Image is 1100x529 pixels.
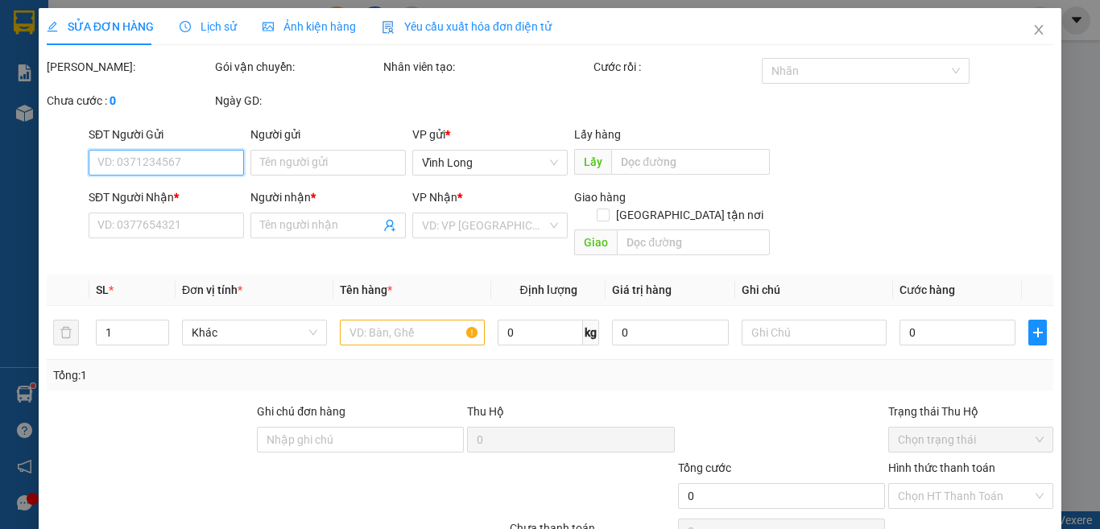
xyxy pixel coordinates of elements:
span: Giao [574,229,617,255]
div: Ngày GD: [215,92,380,110]
div: Trạng thái Thu Hộ [888,403,1053,420]
div: Người nhận [250,188,406,206]
div: VP gửi [412,126,568,143]
span: Ảnh kiện hàng [263,20,356,33]
span: Định lượng [519,283,577,296]
span: VP Nhận [412,191,457,204]
span: [GEOGRAPHIC_DATA] tận nơi [610,206,770,224]
span: Đơn vị tính [182,283,242,296]
span: Tên hàng [340,283,392,296]
div: Chưa cước : [47,92,212,110]
div: Gói vận chuyển: [215,58,380,76]
div: SĐT Người Nhận [89,188,244,206]
input: Ghi Chú [742,320,887,345]
label: Hình thức thanh toán [888,461,995,474]
label: Ghi chú đơn hàng [257,405,345,418]
span: Chọn trạng thái [898,428,1044,452]
span: user-add [383,219,396,232]
span: plus [1029,326,1046,339]
button: delete [53,320,79,345]
input: Dọc đường [617,229,770,255]
span: Giá trị hàng [612,283,672,296]
span: Vĩnh Long [422,151,558,175]
div: Người gửi [250,126,406,143]
div: Tổng: 1 [53,366,426,384]
button: plus [1028,320,1047,345]
span: picture [263,21,274,32]
span: Khác [192,320,317,345]
button: Close [1016,8,1061,53]
span: Thu Hộ [467,405,504,418]
span: Lấy [574,149,611,175]
span: SỬA ĐƠN HÀNG [47,20,154,33]
div: [PERSON_NAME]: [47,58,212,76]
span: Lịch sử [180,20,237,33]
input: Ghi chú đơn hàng [257,427,464,453]
img: icon [382,21,395,34]
input: Dọc đường [611,149,770,175]
span: Tổng cước [678,461,731,474]
span: clock-circle [180,21,191,32]
b: 0 [110,94,116,107]
div: SĐT Người Gửi [89,126,244,143]
th: Ghi chú [735,275,893,306]
span: Lấy hàng [574,128,621,141]
span: Giao hàng [574,191,626,204]
span: Yêu cầu xuất hóa đơn điện tử [382,20,552,33]
div: Cước rồi : [593,58,759,76]
span: kg [583,320,599,345]
span: edit [47,21,58,32]
span: SL [96,283,109,296]
div: Nhân viên tạo: [383,58,590,76]
span: Cước hàng [899,283,955,296]
input: VD: Bàn, Ghế [340,320,485,345]
span: close [1032,23,1045,36]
